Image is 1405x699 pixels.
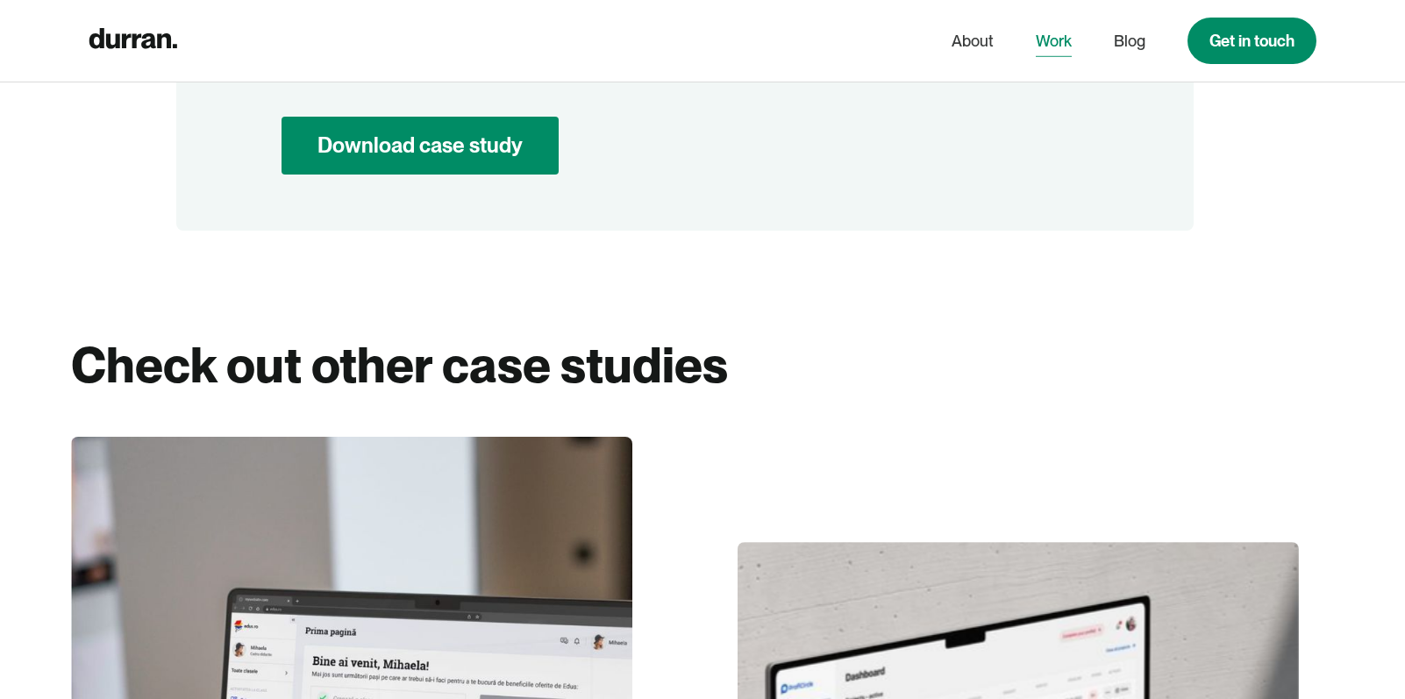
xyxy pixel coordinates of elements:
[952,25,994,58] a: About
[89,24,177,58] a: home
[1114,25,1145,58] a: Blog
[71,336,1299,395] h2: Check out other case studies
[282,117,559,175] a: Download case study
[1187,18,1316,64] a: Get in touch
[1036,25,1072,58] a: Work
